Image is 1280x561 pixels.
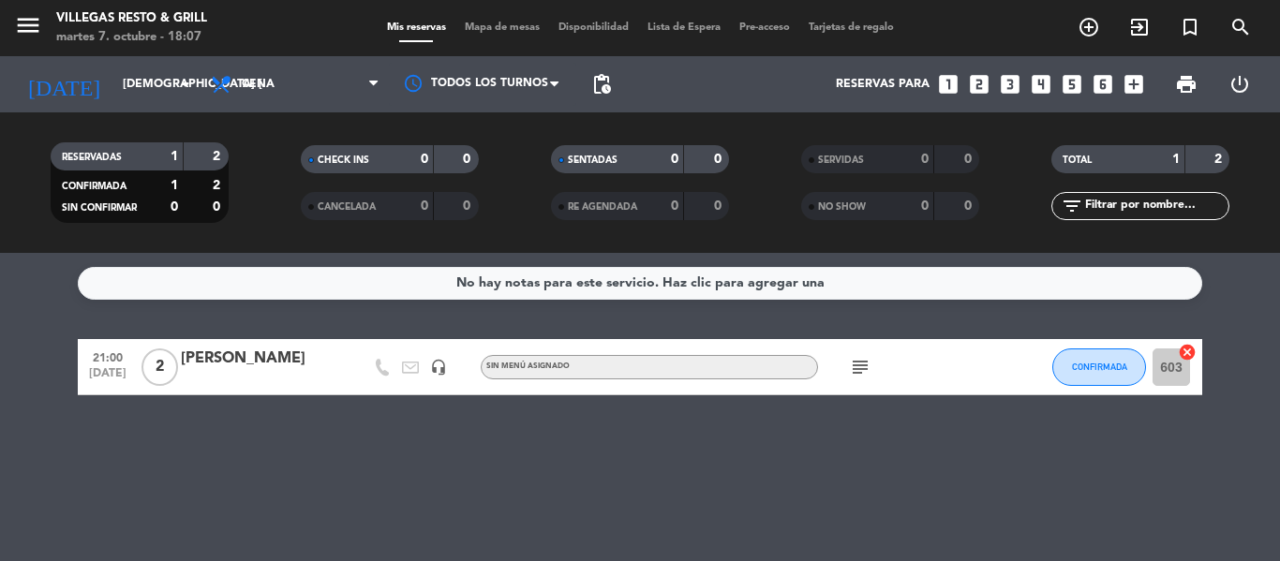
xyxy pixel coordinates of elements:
div: martes 7. octubre - 18:07 [56,28,207,47]
i: headset_mic [430,359,447,376]
span: Disponibilidad [549,22,638,33]
span: SIN CONFIRMAR [62,203,137,213]
div: No hay notas para este servicio. Haz clic para agregar una [456,273,825,294]
span: Pre-acceso [730,22,799,33]
span: Mis reservas [378,22,455,33]
span: CANCELADA [318,202,376,212]
div: LOG OUT [1213,56,1266,112]
div: [PERSON_NAME] [181,347,340,371]
strong: 0 [213,200,224,214]
i: looks_6 [1091,72,1115,96]
strong: 0 [671,153,678,166]
span: 2 [141,348,178,386]
span: RE AGENDADA [568,202,637,212]
span: CONFIRMADA [62,182,127,191]
span: SERVIDAS [818,155,864,165]
strong: 1 [171,179,178,192]
strong: 0 [714,199,725,213]
i: search [1229,16,1252,38]
strong: 0 [421,153,428,166]
span: Tarjetas de regalo [799,22,903,33]
i: menu [14,11,42,39]
i: [DATE] [14,64,113,105]
span: CONFIRMADA [1072,362,1127,372]
span: 21:00 [84,346,131,367]
strong: 1 [171,150,178,163]
strong: 0 [964,153,975,166]
strong: 2 [1214,153,1226,166]
span: SENTADAS [568,155,618,165]
i: arrow_drop_down [174,73,197,96]
span: RESERVADAS [62,153,122,162]
strong: 2 [213,179,224,192]
i: looks_one [936,72,960,96]
i: looks_5 [1060,72,1084,96]
strong: 0 [714,153,725,166]
span: pending_actions [590,73,613,96]
div: Villegas Resto & Grill [56,9,207,28]
span: TOTAL [1063,155,1092,165]
span: CHECK INS [318,155,369,165]
i: subject [849,356,871,378]
strong: 0 [463,199,474,213]
i: cancel [1178,343,1197,362]
span: Lista de Espera [638,22,730,33]
i: looks_two [967,72,991,96]
strong: 0 [421,199,428,213]
span: Sin menú asignado [486,362,570,370]
i: add_box [1122,72,1146,96]
i: looks_3 [998,72,1022,96]
span: Mapa de mesas [455,22,549,33]
button: CONFIRMADA [1052,348,1146,386]
strong: 0 [463,153,474,166]
strong: 0 [921,153,929,166]
strong: 0 [921,199,929,213]
input: Filtrar por nombre... [1083,196,1228,216]
button: menu [14,11,42,46]
i: add_circle_outline [1078,16,1100,38]
strong: 0 [171,200,178,214]
i: filter_list [1061,195,1083,217]
span: Cena [242,78,275,91]
strong: 0 [671,199,678,213]
strong: 2 [213,150,224,163]
i: power_settings_new [1228,73,1251,96]
strong: 1 [1172,153,1180,166]
span: Reservas para [836,78,930,91]
span: [DATE] [84,367,131,389]
span: print [1175,73,1198,96]
i: exit_to_app [1128,16,1151,38]
i: turned_in_not [1179,16,1201,38]
span: NO SHOW [818,202,866,212]
strong: 0 [964,199,975,213]
i: looks_4 [1029,72,1053,96]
